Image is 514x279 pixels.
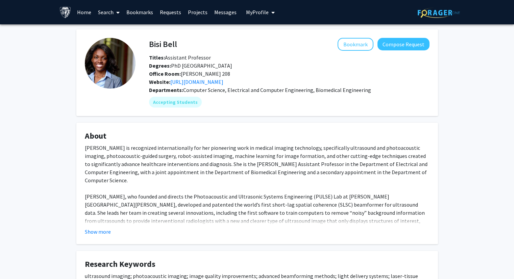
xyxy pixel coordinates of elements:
mat-chip: Accepting Students [149,97,202,108]
a: Bookmarks [123,0,156,24]
img: Johns Hopkins University Logo [59,6,71,18]
b: Office Room: [149,70,181,77]
a: Requests [156,0,185,24]
h4: Research Keywords [85,259,430,269]
a: Search [95,0,123,24]
b: Degrees: [149,62,171,69]
a: Home [74,0,95,24]
h4: Bisi Bell [149,38,177,50]
button: Show more [85,228,111,236]
span: PhD [GEOGRAPHIC_DATA] [149,62,232,69]
h4: About [85,131,430,141]
span: My Profile [246,9,269,16]
b: Titles: [149,54,165,61]
a: Projects [185,0,211,24]
img: ForagerOne Logo [418,7,460,18]
a: Messages [211,0,240,24]
img: Profile Picture [85,38,136,89]
a: Opens in a new tab [170,78,223,85]
b: Website: [149,78,170,85]
span: [PERSON_NAME] 208 [149,70,230,77]
iframe: Chat [5,249,29,274]
span: Computer Science, Electrical and Computer Engineering, Biomedical Engineering [183,87,371,93]
b: Departments: [149,87,183,93]
button: Compose Request to Bisi Bell [377,38,430,50]
span: Assistant Professor [149,54,211,61]
button: Add Bisi Bell to Bookmarks [338,38,373,51]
